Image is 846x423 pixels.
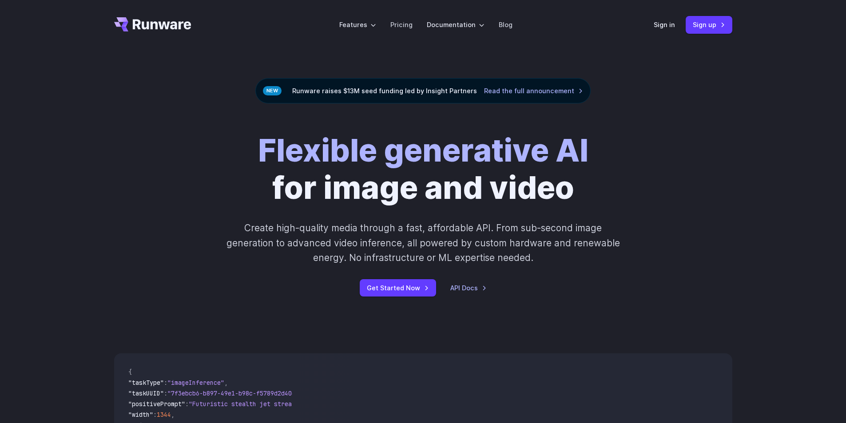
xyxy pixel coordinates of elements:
a: Blog [499,20,512,30]
a: Go to / [114,17,191,32]
a: Sign up [686,16,732,33]
span: "taskType" [128,379,164,387]
span: : [153,411,157,419]
a: Read the full announcement [484,86,583,96]
span: , [171,411,175,419]
span: : [164,379,167,387]
a: Sign in [654,20,675,30]
span: 1344 [157,411,171,419]
span: "7f3ebcb6-b897-49e1-b98c-f5789d2d40d7" [167,389,302,397]
p: Create high-quality media through a fast, affordable API. From sub-second image generation to adv... [225,221,621,265]
span: "Futuristic stealth jet streaking through a neon-lit cityscape with glowing purple exhaust" [189,400,512,408]
label: Documentation [427,20,485,30]
div: Runware raises $13M seed funding led by Insight Partners [255,78,591,103]
span: "width" [128,411,153,419]
a: Get Started Now [360,279,436,296]
label: Features [339,20,376,30]
span: "imageInference" [167,379,224,387]
span: : [164,389,167,397]
h1: for image and video [258,132,588,206]
span: "taskUUID" [128,389,164,397]
span: { [128,368,132,376]
span: "positivePrompt" [128,400,185,408]
span: , [224,379,228,387]
span: : [185,400,189,408]
a: API Docs [450,283,487,293]
a: Pricing [390,20,413,30]
strong: Flexible generative AI [258,131,588,169]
